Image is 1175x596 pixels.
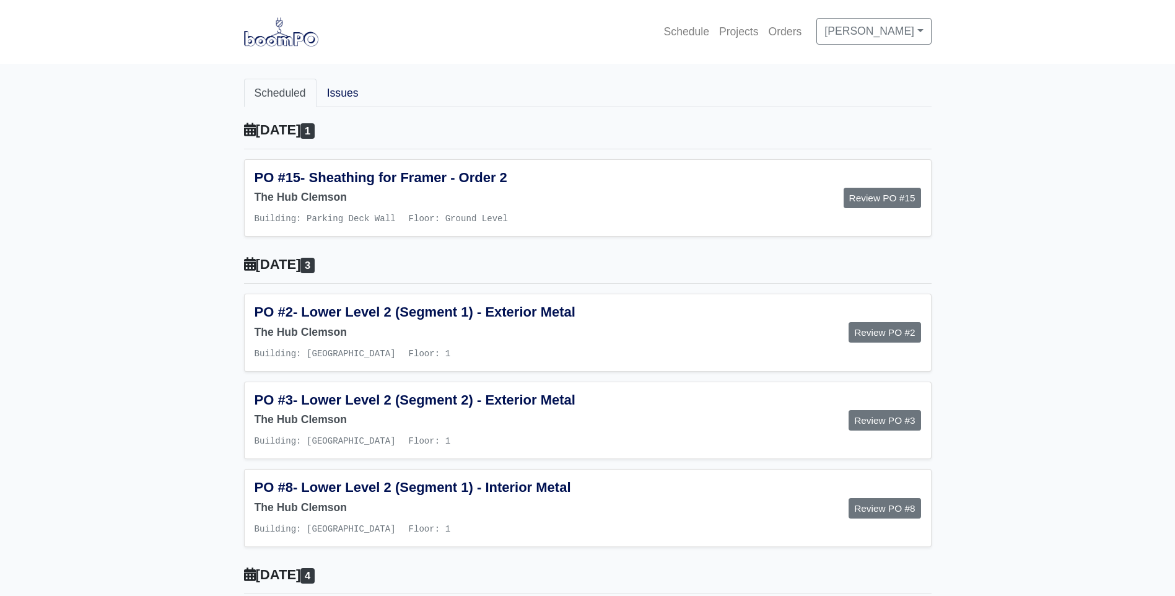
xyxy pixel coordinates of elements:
[293,392,575,408] span: - Lower Level 2 (Segment 2) - Exterior Metal
[255,436,396,446] span: Building: [GEOGRAPHIC_DATA]
[659,18,714,45] a: Schedule
[293,304,575,320] span: - Lower Level 2 (Segment 1) - Exterior Metal
[244,122,932,139] h5: [DATE]
[849,322,920,343] a: Review PO #2
[409,214,509,224] span: Floor: Ground Level
[764,18,807,45] a: Orders
[844,188,921,208] a: Review PO #15
[255,480,579,496] h5: PO #8
[409,436,451,446] span: Floor: 1
[255,304,579,320] h5: PO #2
[255,326,579,339] h6: The Hub Clemson
[317,79,369,107] a: Issues
[255,349,396,359] span: Building: [GEOGRAPHIC_DATA]
[849,498,920,519] a: Review PO #8
[714,18,764,45] a: Projects
[255,413,579,426] h6: The Hub Clemson
[816,18,931,44] a: [PERSON_NAME]
[849,410,920,431] a: Review PO #3
[244,567,932,584] h5: [DATE]
[255,524,396,534] span: Building: [GEOGRAPHIC_DATA]
[300,568,314,584] span: 4
[244,256,932,273] h5: [DATE]
[255,501,579,514] h6: The Hub Clemson
[300,123,314,139] span: 1
[409,524,451,534] span: Floor: 1
[244,79,317,107] a: Scheduled
[300,170,507,185] span: - Sheathing for Framer - Order 2
[293,480,571,495] span: - Lower Level 2 (Segment 1) - Interior Metal
[300,258,314,273] span: 3
[409,349,451,359] span: Floor: 1
[255,191,579,204] h6: The Hub Clemson
[244,17,318,46] img: boomPO
[255,170,579,186] h5: PO #15
[255,392,579,408] h5: PO #3
[255,214,396,224] span: Building: Parking Deck Wall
